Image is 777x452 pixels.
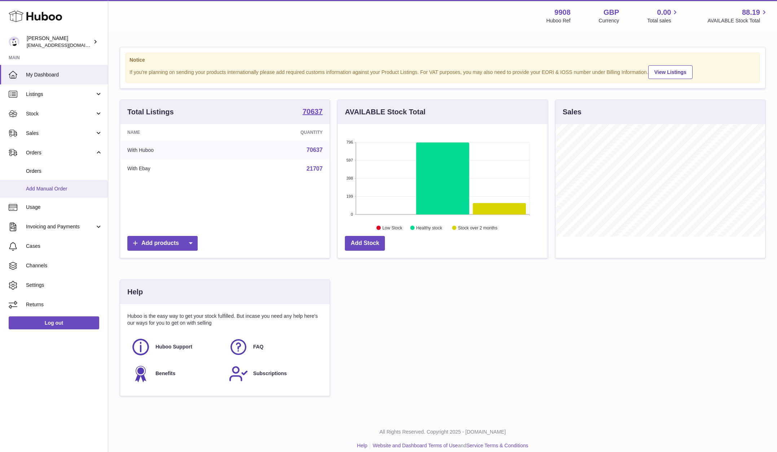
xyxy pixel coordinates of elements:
[127,236,198,251] a: Add products
[346,140,353,144] text: 796
[346,158,353,162] text: 597
[416,225,443,231] text: Healthy stock
[307,147,323,153] a: 70637
[303,108,323,115] strong: 70637
[155,370,175,377] span: Benefits
[26,91,95,98] span: Listings
[127,313,322,326] p: Huboo is the easy way to get your stock fulfilled. But incase you need any help here's our ways f...
[231,124,330,141] th: Quantity
[648,65,693,79] a: View Listings
[307,166,323,172] a: 21707
[120,159,231,178] td: With Ebay
[603,8,619,17] strong: GBP
[129,57,756,63] strong: Notice
[346,194,353,198] text: 199
[345,236,385,251] a: Add Stock
[26,185,102,192] span: Add Manual Order
[26,262,102,269] span: Channels
[131,337,221,357] a: Huboo Support
[229,364,319,383] a: Subscriptions
[351,212,353,216] text: 0
[345,107,425,117] h3: AVAILABLE Stock Total
[647,17,679,24] span: Total sales
[129,64,756,79] div: If you're planning on sending your products internationally please add required customs informati...
[229,337,319,357] a: FAQ
[114,429,771,435] p: All Rights Reserved. Copyright 2025 - [DOMAIN_NAME]
[346,176,353,180] text: 398
[599,17,619,24] div: Currency
[27,42,106,48] span: [EMAIL_ADDRESS][DOMAIN_NAME]
[9,316,99,329] a: Log out
[26,168,102,175] span: Orders
[131,364,221,383] a: Benefits
[120,124,231,141] th: Name
[466,443,528,448] a: Service Terms & Conditions
[26,149,95,156] span: Orders
[458,225,497,231] text: Stock over 2 months
[26,223,95,230] span: Invoicing and Payments
[26,130,95,137] span: Sales
[120,141,231,159] td: With Huboo
[26,282,102,289] span: Settings
[546,17,571,24] div: Huboo Ref
[742,8,760,17] span: 88.19
[253,370,287,377] span: Subscriptions
[707,17,768,24] span: AVAILABLE Stock Total
[26,71,102,78] span: My Dashboard
[253,343,264,350] span: FAQ
[26,243,102,250] span: Cases
[127,107,174,117] h3: Total Listings
[155,343,192,350] span: Huboo Support
[357,443,368,448] a: Help
[707,8,768,24] a: 88.19 AVAILABLE Stock Total
[26,204,102,211] span: Usage
[647,8,679,24] a: 0.00 Total sales
[370,442,528,449] li: and
[563,107,581,117] h3: Sales
[26,301,102,308] span: Returns
[554,8,571,17] strong: 9908
[127,287,143,297] h3: Help
[303,108,323,117] a: 70637
[657,8,671,17] span: 0.00
[27,35,92,49] div: [PERSON_NAME]
[26,110,95,117] span: Stock
[382,225,403,231] text: Low Stock
[373,443,458,448] a: Website and Dashboard Terms of Use
[9,36,19,47] img: internalAdmin-9908@internal.huboo.com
